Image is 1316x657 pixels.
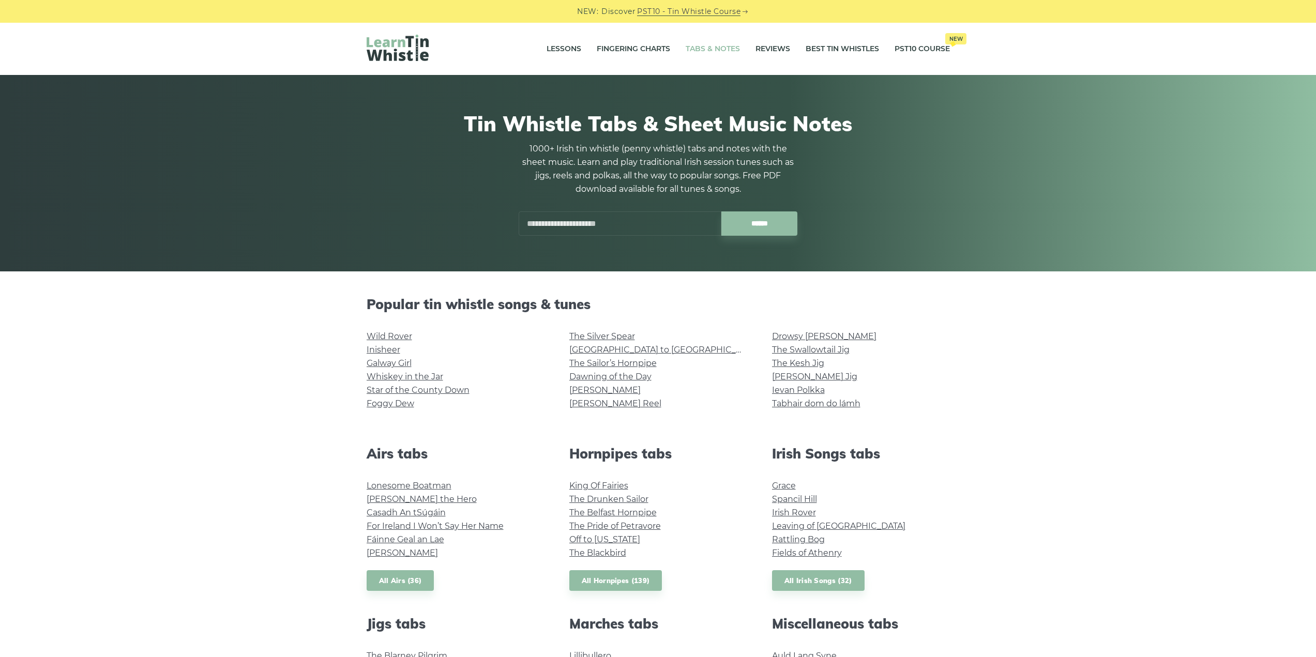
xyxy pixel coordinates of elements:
[367,534,444,544] a: Fáinne Geal an Lae
[569,534,640,544] a: Off to [US_STATE]
[367,446,544,462] h2: Airs tabs
[569,570,662,591] a: All Hornpipes (139)
[597,36,670,62] a: Fingering Charts
[569,446,747,462] h2: Hornpipes tabs
[367,481,451,491] a: Lonesome Boatman
[772,494,817,504] a: Spancil Hill
[755,36,790,62] a: Reviews
[367,345,400,355] a: Inisheer
[367,331,412,341] a: Wild Rover
[367,548,438,558] a: [PERSON_NAME]
[569,372,652,381] a: Dawning of the Day
[367,111,950,136] h1: Tin Whistle Tabs & Sheet Music Notes
[772,345,850,355] a: The Swallowtail Jig
[772,358,824,368] a: The Kesh Jig
[772,508,816,517] a: Irish Rover
[772,331,876,341] a: Drowsy [PERSON_NAME]
[367,385,470,395] a: Star of the County Down
[772,446,950,462] h2: Irish Songs tabs
[547,36,581,62] a: Lessons
[772,481,796,491] a: Grace
[569,521,661,531] a: The Pride of Petravore
[367,570,434,591] a: All Airs (36)
[569,385,641,395] a: [PERSON_NAME]
[772,372,857,381] a: [PERSON_NAME] Jig
[519,142,798,196] p: 1000+ Irish tin whistle (penny whistle) tabs and notes with the sheet music. Learn and play tradi...
[772,534,825,544] a: Rattling Bog
[367,399,414,408] a: Foggy Dew
[569,481,628,491] a: King Of Fairies
[569,548,626,558] a: The Blackbird
[367,296,950,312] h2: Popular tin whistle songs & tunes
[772,616,950,632] h2: Miscellaneous tabs
[569,616,747,632] h2: Marches tabs
[569,494,648,504] a: The Drunken Sailor
[367,494,477,504] a: [PERSON_NAME] the Hero
[569,399,661,408] a: [PERSON_NAME] Reel
[772,548,842,558] a: Fields of Athenry
[367,358,412,368] a: Galway Girl
[569,358,657,368] a: The Sailor’s Hornpipe
[945,33,966,44] span: New
[367,35,429,61] img: LearnTinWhistle.com
[806,36,879,62] a: Best Tin Whistles
[772,399,860,408] a: Tabhair dom do lámh
[367,521,504,531] a: For Ireland I Won’t Say Her Name
[569,508,657,517] a: The Belfast Hornpipe
[367,616,544,632] h2: Jigs tabs
[772,385,825,395] a: Ievan Polkka
[367,372,443,381] a: Whiskey in the Jar
[569,345,760,355] a: [GEOGRAPHIC_DATA] to [GEOGRAPHIC_DATA]
[686,36,740,62] a: Tabs & Notes
[367,508,446,517] a: Casadh An tSúgáin
[895,36,950,62] a: PST10 CourseNew
[569,331,635,341] a: The Silver Spear
[772,570,865,591] a: All Irish Songs (32)
[772,521,905,531] a: Leaving of [GEOGRAPHIC_DATA]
